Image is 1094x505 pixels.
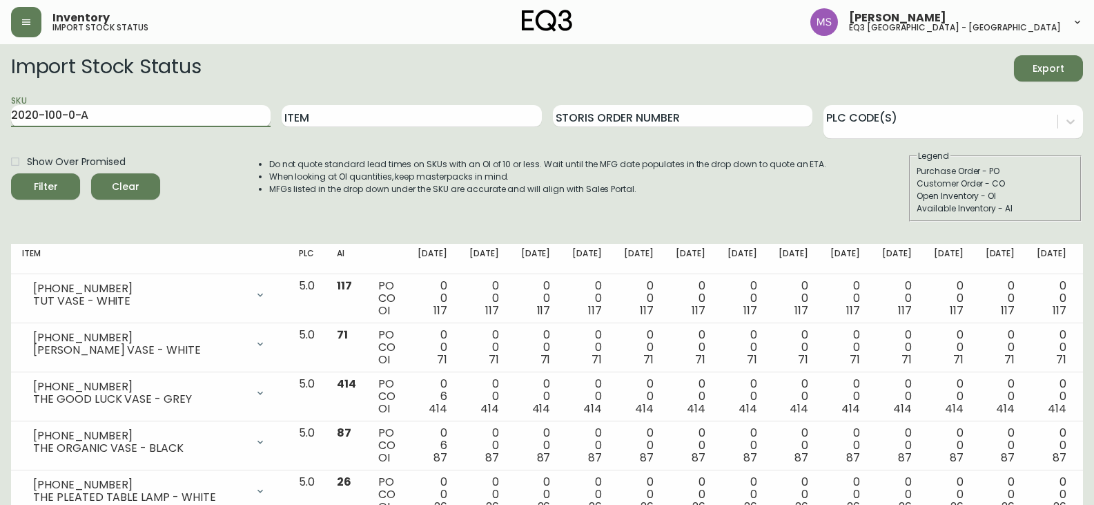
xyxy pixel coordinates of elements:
[469,329,499,366] div: 0 0
[469,427,499,464] div: 0 0
[469,378,499,415] div: 0 0
[986,329,1015,366] div: 0 0
[33,381,246,393] div: [PHONE_NUMBER]
[33,393,246,406] div: THE GOOD LUCK VASE - GREY
[521,329,551,366] div: 0 0
[898,450,912,466] span: 87
[676,280,705,317] div: 0 0
[337,376,356,392] span: 414
[676,329,705,366] div: 0 0
[1056,352,1066,368] span: 71
[934,280,964,317] div: 0 0
[418,329,447,366] div: 0 0
[588,450,602,466] span: 87
[522,10,573,32] img: logo
[22,280,277,310] div: [PHONE_NUMBER]TUT VASE - WHITE
[768,244,819,274] th: [DATE]
[790,401,808,417] span: 414
[433,450,447,466] span: 87
[537,450,551,466] span: 87
[521,427,551,464] div: 0 0
[510,244,562,274] th: [DATE]
[794,450,808,466] span: 87
[819,244,871,274] th: [DATE]
[727,280,757,317] div: 0 0
[288,323,326,372] td: 5.0
[917,165,1074,178] div: Purchase Order - PO
[11,244,288,274] th: Item
[692,303,705,318] span: 117
[572,329,602,366] div: 0 0
[418,280,447,317] div: 0 0
[1053,450,1066,466] span: 87
[996,401,1015,417] span: 414
[22,378,277,408] div: [PHONE_NUMBER]THE GOOD LUCK VASE - GREY
[52,23,148,32] h5: import stock status
[102,178,149,196] span: Clear
[33,344,246,356] div: [PERSON_NAME] VASE - WHITE
[52,12,110,23] span: Inventory
[743,450,757,466] span: 87
[975,244,1026,274] th: [DATE]
[33,430,246,442] div: [PHONE_NUMBER]
[986,427,1015,464] div: 0 0
[849,23,1061,32] h5: eq3 [GEOGRAPHIC_DATA] - [GEOGRAPHIC_DATA]
[640,303,654,318] span: 117
[727,329,757,366] div: 0 0
[378,450,390,466] span: OI
[437,352,447,368] span: 71
[1048,401,1066,417] span: 414
[692,450,705,466] span: 87
[945,401,964,417] span: 414
[337,327,348,343] span: 71
[33,442,246,455] div: THE ORGANIC VASE - BLACK
[1004,352,1015,368] span: 71
[986,280,1015,317] div: 0 0
[337,278,352,294] span: 117
[33,283,246,295] div: [PHONE_NUMBER]
[11,55,201,82] h2: Import Stock Status
[1037,329,1066,366] div: 0 0
[269,171,827,183] li: When looking at OI quantities, keep masterpacks in mind.
[727,378,757,415] div: 0 0
[378,427,395,464] div: PO CO
[830,427,860,464] div: 0 0
[1037,280,1066,317] div: 0 0
[779,329,808,366] div: 0 0
[418,378,447,415] div: 0 6
[378,378,395,415] div: PO CO
[1014,55,1083,82] button: Export
[480,401,499,417] span: 414
[882,378,912,415] div: 0 0
[665,244,716,274] th: [DATE]
[91,173,160,200] button: Clear
[34,178,58,196] div: Filter
[1037,378,1066,415] div: 0 0
[561,244,613,274] th: [DATE]
[1001,303,1015,318] span: 117
[378,352,390,368] span: OI
[378,401,390,417] span: OI
[572,427,602,464] div: 0 0
[871,244,923,274] th: [DATE]
[830,280,860,317] div: 0 0
[469,280,499,317] div: 0 0
[846,303,860,318] span: 117
[11,173,80,200] button: Filter
[22,427,277,457] div: [PHONE_NUMBER]THE ORGANIC VASE - BLACK
[27,155,126,169] span: Show Over Promised
[592,352,602,368] span: 71
[33,332,246,344] div: [PHONE_NUMBER]
[794,303,808,318] span: 117
[485,450,499,466] span: 87
[850,352,860,368] span: 71
[898,303,912,318] span: 117
[521,280,551,317] div: 0 0
[407,244,458,274] th: [DATE]
[779,427,808,464] div: 0 0
[640,450,654,466] span: 87
[326,244,367,274] th: AI
[934,427,964,464] div: 0 0
[747,352,757,368] span: 71
[849,12,946,23] span: [PERSON_NAME]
